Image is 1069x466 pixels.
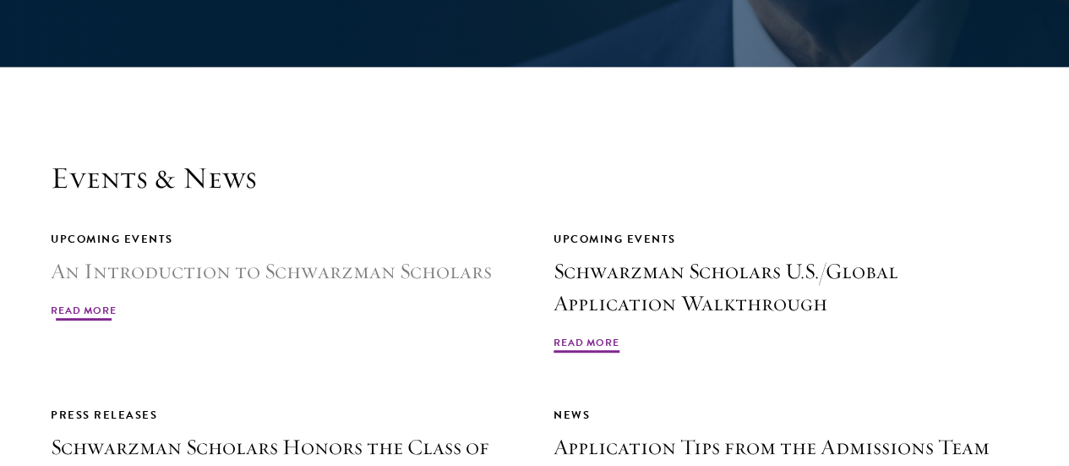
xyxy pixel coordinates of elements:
h2: Events & News [51,160,1018,196]
h3: Schwarzman Scholars U.S./Global Application Walkthrough [554,255,1018,320]
span: Read More [554,335,619,355]
h3: Application Tips from the Admissions Team [554,431,1018,463]
div: Upcoming Events [554,230,1018,249]
a: Upcoming Events Schwarzman Scholars U.S./Global Application Walkthrough Read More [554,230,1018,355]
div: News [554,406,1018,425]
a: Upcoming Events An Introduction to Schwarzman Scholars Read More [51,230,515,323]
div: Upcoming Events [51,230,515,249]
span: Read More [51,303,117,323]
h3: An Introduction to Schwarzman Scholars [51,255,515,288]
div: Press Releases [51,406,515,425]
